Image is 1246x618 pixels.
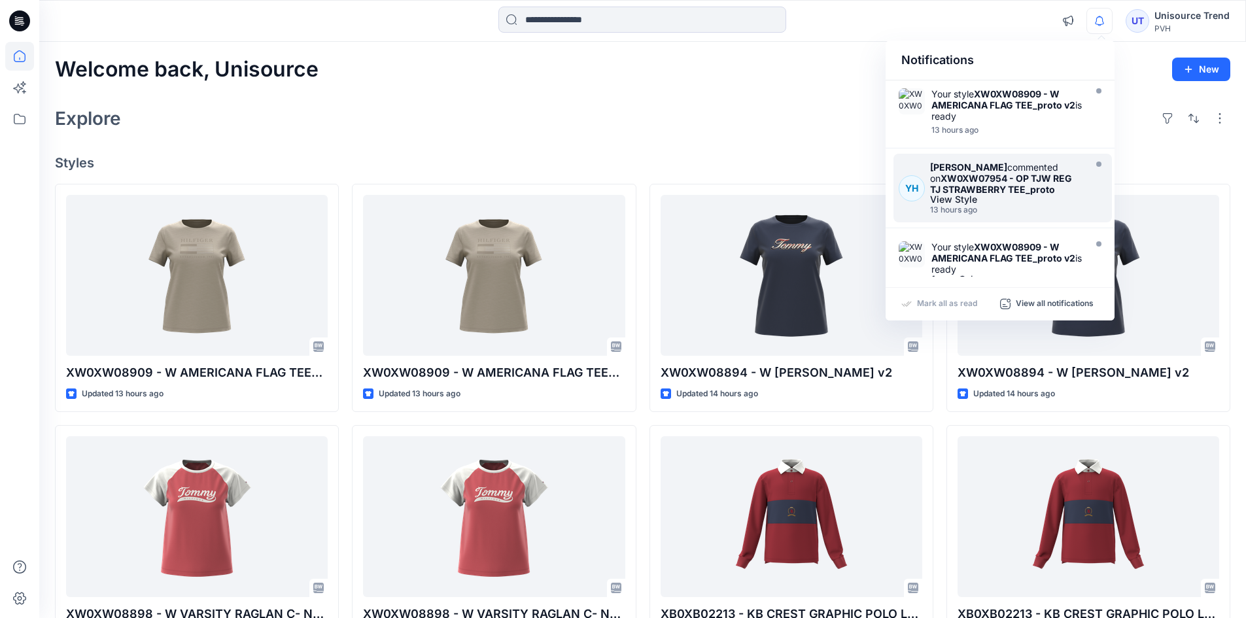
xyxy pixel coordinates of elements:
[676,387,758,401] p: Updated 14 hours ago
[66,195,328,356] a: XW0XW08909 - W AMERICANA FLAG TEE_proto v2
[931,88,1075,111] strong: XW0XW08909 - W AMERICANA FLAG TEE_proto v2
[958,436,1219,598] a: XB0XB02213 - KB CREST GRAPHIC POLO LS_proto
[1016,298,1094,310] p: View all notifications
[899,241,925,267] img: XW0XW08909 - W AMERICANA FLAG TEE_proto v2
[958,364,1219,382] p: XW0XW08894 - W [PERSON_NAME] v2
[363,364,625,382] p: XW0XW08909 - W AMERICANA FLAG TEE_proto v2
[917,298,977,310] p: Mark all as read
[661,436,922,598] a: XB0XB02213 - KB CREST GRAPHIC POLO LS_proto
[379,387,460,401] p: Updated 13 hours ago
[931,241,1075,264] strong: XW0XW08909 - W AMERICANA FLAG TEE_proto v2
[66,364,328,382] p: XW0XW08909 - W AMERICANA FLAG TEE_proto v2
[931,275,1082,284] div: 1 new Colorways
[82,387,164,401] p: Updated 13 hours ago
[55,58,319,82] h2: Welcome back, Unisource
[930,195,1082,204] div: View Style
[661,195,922,356] a: XW0XW08894 - W SAMMY TEE_proto v2
[931,241,1082,275] div: Your style is ready
[931,126,1082,135] div: Monday, October 06, 2025 20:24
[930,173,1072,195] strong: XW0XW07954 - OP TJW REG TJ STRAWBERRY TEE_proto
[973,387,1055,401] p: Updated 14 hours ago
[1154,24,1230,33] div: PVH
[899,88,925,114] img: XW0XW08909 - W AMERICANA FLAG TEE_proto v2
[55,155,1230,171] h4: Styles
[55,108,121,129] h2: Explore
[1172,58,1230,81] button: New
[363,195,625,356] a: XW0XW08909 - W AMERICANA FLAG TEE_proto v2
[66,436,328,598] a: XW0XW08898 - W VARSITY RAGLAN C- NK SS TEE_fit
[1126,9,1149,33] div: UT
[930,162,1007,173] strong: [PERSON_NAME]
[886,41,1115,80] div: Notifications
[931,88,1082,122] div: Your style is ready
[930,162,1082,195] div: commented on
[661,364,922,382] p: XW0XW08894 - W [PERSON_NAME] v2
[899,175,925,201] div: YH
[363,436,625,598] a: XW0XW08898 - W VARSITY RAGLAN C- NK SS TEE_fit
[1154,8,1230,24] div: Unisource Trend
[930,205,1082,215] div: Monday, October 06, 2025 20:24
